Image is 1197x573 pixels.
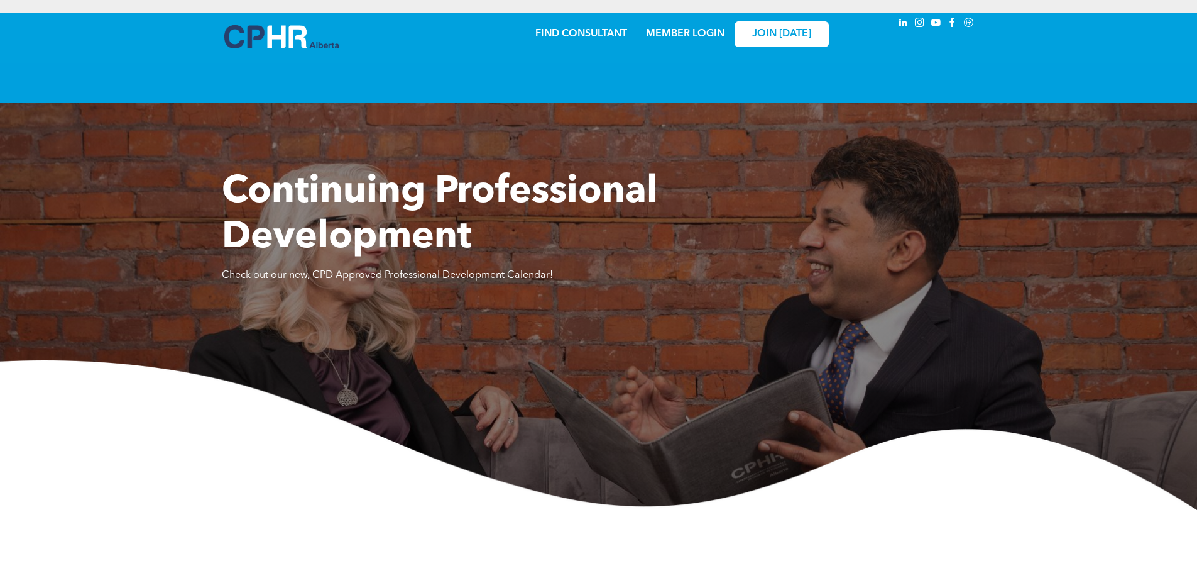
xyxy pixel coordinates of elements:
span: Check out our new, CPD Approved Professional Development Calendar! [222,270,553,281]
a: Social network [962,16,976,33]
a: MEMBER LOGIN [646,29,724,39]
span: Continuing Professional Development [222,174,658,257]
a: JOIN [DATE] [735,21,829,47]
a: linkedin [897,16,910,33]
span: JOIN [DATE] [752,28,811,40]
a: instagram [913,16,927,33]
a: youtube [929,16,943,33]
a: FIND CONSULTANT [535,29,627,39]
a: facebook [946,16,959,33]
img: A blue and white logo for cp alberta [224,25,339,48]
